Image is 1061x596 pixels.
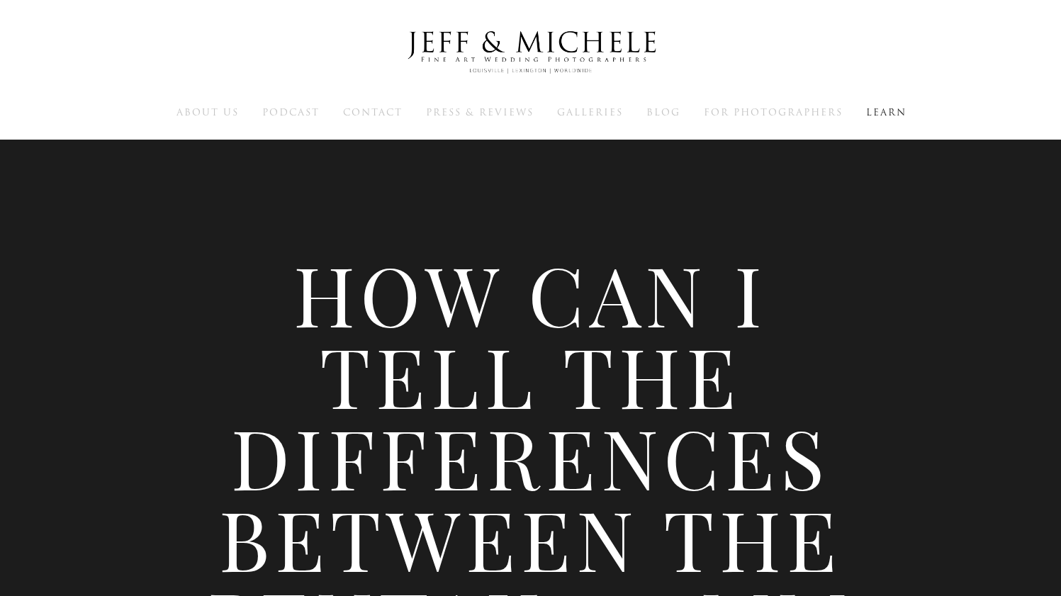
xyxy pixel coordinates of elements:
[343,106,403,119] span: Contact
[557,106,623,119] span: Galleries
[176,106,239,119] span: About Us
[426,106,534,118] a: Press & Reviews
[704,106,843,118] a: For Photographers
[866,106,906,119] span: Learn
[176,106,239,118] a: About Us
[646,106,680,118] a: Blog
[262,106,320,119] span: Podcast
[557,106,623,118] a: Galleries
[343,106,403,118] a: Contact
[866,106,906,118] a: Learn
[704,106,843,119] span: For Photographers
[389,18,673,87] img: Louisville Wedding Photographers - Jeff & Michele Wedding Photographers
[426,106,534,119] span: Press & Reviews
[262,106,320,118] a: Podcast
[646,106,680,119] span: Blog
